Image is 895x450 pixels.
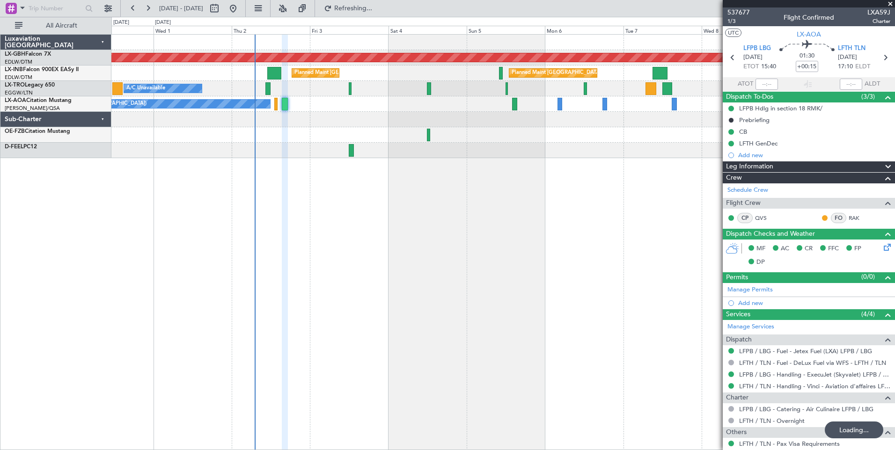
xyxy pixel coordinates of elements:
[849,214,870,222] a: RAK
[756,79,778,90] input: --:--
[154,26,232,34] div: Wed 1
[725,29,741,37] button: UTC
[739,359,886,367] a: LFTH / TLN - Fuel - DeLux Fuel via WFS - LFTH / TLN
[861,309,875,319] span: (4/4)
[726,173,742,183] span: Crew
[10,18,102,33] button: All Aircraft
[838,44,866,53] span: LFTH TLN
[861,92,875,102] span: (3/3)
[467,26,545,34] div: Sun 5
[75,26,153,34] div: Tue 30
[756,244,765,254] span: MF
[5,58,32,65] a: EDLW/DTM
[738,299,890,307] div: Add new
[5,51,25,57] span: LX-GBH
[854,244,861,254] span: FP
[781,244,789,254] span: AC
[727,285,773,295] a: Manage Permits
[5,129,25,134] span: OE-FZB
[727,322,774,332] a: Manage Services
[739,139,778,147] div: LFTH GenDec
[5,82,25,88] span: LX-TRO
[831,213,846,223] div: FO
[727,186,768,195] a: Schedule Crew
[805,244,813,254] span: CR
[5,51,51,57] a: LX-GBHFalcon 7X
[726,272,748,283] span: Permits
[726,392,748,403] span: Charter
[867,17,890,25] span: Charter
[232,26,310,34] div: Thu 2
[739,128,747,136] div: CB
[702,26,780,34] div: Wed 8
[5,82,55,88] a: LX-TROLegacy 650
[29,1,82,15] input: Trip Number
[739,417,805,425] a: LFTH / TLN - Overnight
[727,7,750,17] span: 537677
[726,427,747,438] span: Others
[867,7,890,17] span: LXA59J
[800,51,814,61] span: 01:30
[113,19,129,27] div: [DATE]
[738,151,890,159] div: Add new
[155,19,171,27] div: [DATE]
[865,80,880,89] span: ALDT
[294,66,384,80] div: Planned Maint [GEOGRAPHIC_DATA]
[755,214,776,222] a: QVS
[320,1,376,16] button: Refreshing...
[797,29,821,39] span: LX-AOA
[726,92,773,102] span: Dispatch To-Dos
[861,272,875,282] span: (0/0)
[737,213,753,223] div: CP
[739,440,840,448] a: LFTH / TLN - Pax Visa Requirements
[5,129,70,134] a: OE-FZBCitation Mustang
[825,421,883,438] div: Loading...
[5,89,33,96] a: EGGW/LTN
[159,4,203,13] span: [DATE] - [DATE]
[739,347,872,355] a: LFPB / LBG - Fuel - Jetex Fuel (LXA) LFPB / LBG
[727,17,750,25] span: 1/3
[726,229,815,240] span: Dispatch Checks and Weather
[726,161,773,172] span: Leg Information
[743,53,763,62] span: [DATE]
[24,22,99,29] span: All Aircraft
[126,81,165,95] div: A/C Unavailable
[739,382,890,390] a: LFTH / TLN - Handling - Vinci - Aviation d'affaires LFTH / TLN*****MY HANDLING****
[828,244,839,254] span: FFC
[743,62,759,72] span: ETOT
[5,144,37,150] a: D-FEELPC12
[838,53,857,62] span: [DATE]
[5,67,79,73] a: LX-INBFalcon 900EX EASy II
[726,334,752,345] span: Dispatch
[726,198,761,209] span: Flight Crew
[389,26,467,34] div: Sat 4
[739,370,890,378] a: LFPB / LBG - Handling - ExecuJet (Skyvalet) LFPB / LBG
[5,98,26,103] span: LX-AOA
[838,62,853,72] span: 17:10
[624,26,702,34] div: Tue 7
[739,104,822,112] div: LFPB Hdlg in section 18 RMK/
[855,62,870,72] span: ELDT
[743,44,771,53] span: LFPB LBG
[761,62,776,72] span: 15:40
[726,309,750,320] span: Services
[5,98,72,103] a: LX-AOACitation Mustang
[545,26,623,34] div: Mon 6
[5,67,23,73] span: LX-INB
[738,80,753,89] span: ATOT
[334,5,373,12] span: Refreshing...
[739,116,770,124] div: Prebriefing
[756,258,765,267] span: DP
[739,405,873,413] a: LFPB / LBG - Catering - Air Culinaire LFPB / LBG
[5,74,32,81] a: EDLW/DTM
[5,105,60,112] a: [PERSON_NAME]/QSA
[784,13,834,22] div: Flight Confirmed
[5,144,23,150] span: D-FEEL
[512,66,659,80] div: Planned Maint [GEOGRAPHIC_DATA] ([GEOGRAPHIC_DATA])
[310,26,388,34] div: Fri 3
